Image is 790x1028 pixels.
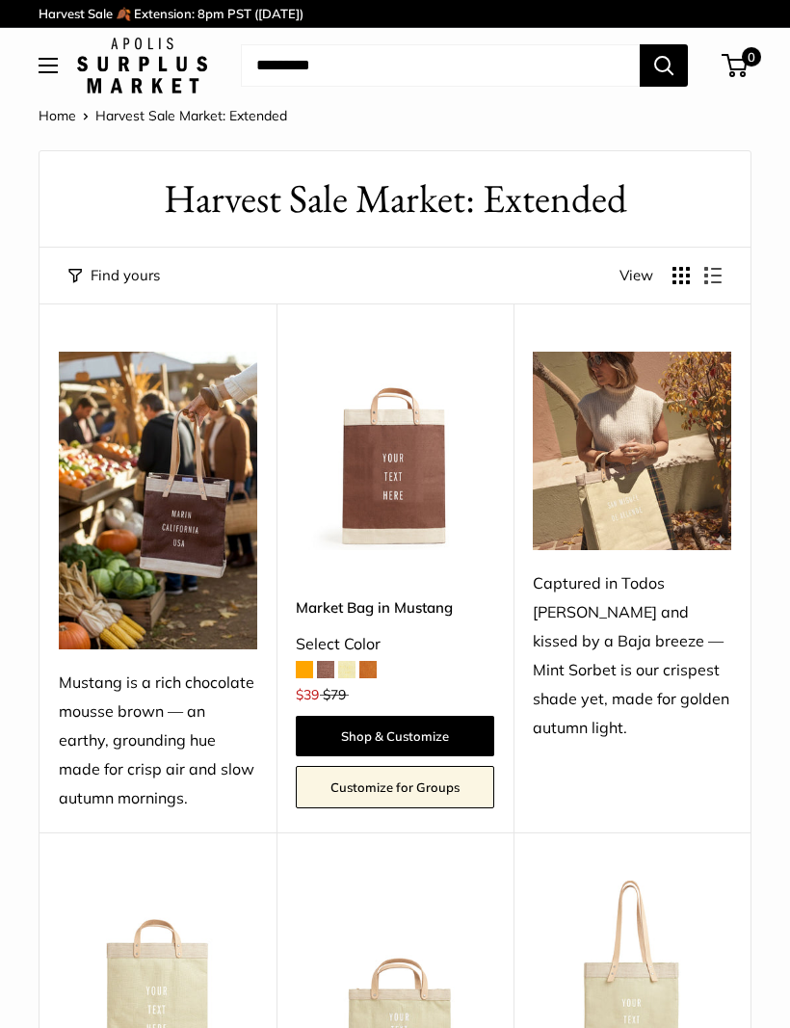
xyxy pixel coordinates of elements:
nav: Breadcrumb [39,103,287,128]
a: Shop & Customize [296,716,494,756]
img: Mustang is a rich chocolate mousse brown — an earthy, grounding hue made for crisp air and slow a... [59,352,257,649]
img: Market Bag in Mustang [296,352,494,550]
a: Market Bag in MustangMarket Bag in Mustang [296,352,494,550]
div: Select Color [296,630,494,659]
span: $79 [323,686,346,703]
button: Display products as list [704,267,722,284]
a: Market Bag in Mustang [296,596,494,619]
img: Apolis: Surplus Market [77,38,207,93]
span: View [619,262,653,289]
button: Search [640,44,688,87]
button: Display products as grid [672,267,690,284]
div: Mustang is a rich chocolate mousse brown — an earthy, grounding hue made for crisp air and slow a... [59,669,257,813]
button: Filter collection [68,262,160,289]
input: Search... [241,44,640,87]
span: Harvest Sale Market: Extended [95,107,287,124]
span: 0 [742,47,761,66]
div: Captured in Todos [PERSON_NAME] and kissed by a Baja breeze — Mint Sorbet is our crispest shade y... [533,569,731,742]
span: $39 [296,686,319,703]
a: Customize for Groups [296,766,494,808]
h1: Harvest Sale Market: Extended [68,171,722,227]
button: Open menu [39,58,58,73]
a: Home [39,107,76,124]
a: 0 [724,54,748,77]
img: Captured in Todos Santos and kissed by a Baja breeze — Mint Sorbet is our crispest shade yet, mad... [533,352,731,550]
